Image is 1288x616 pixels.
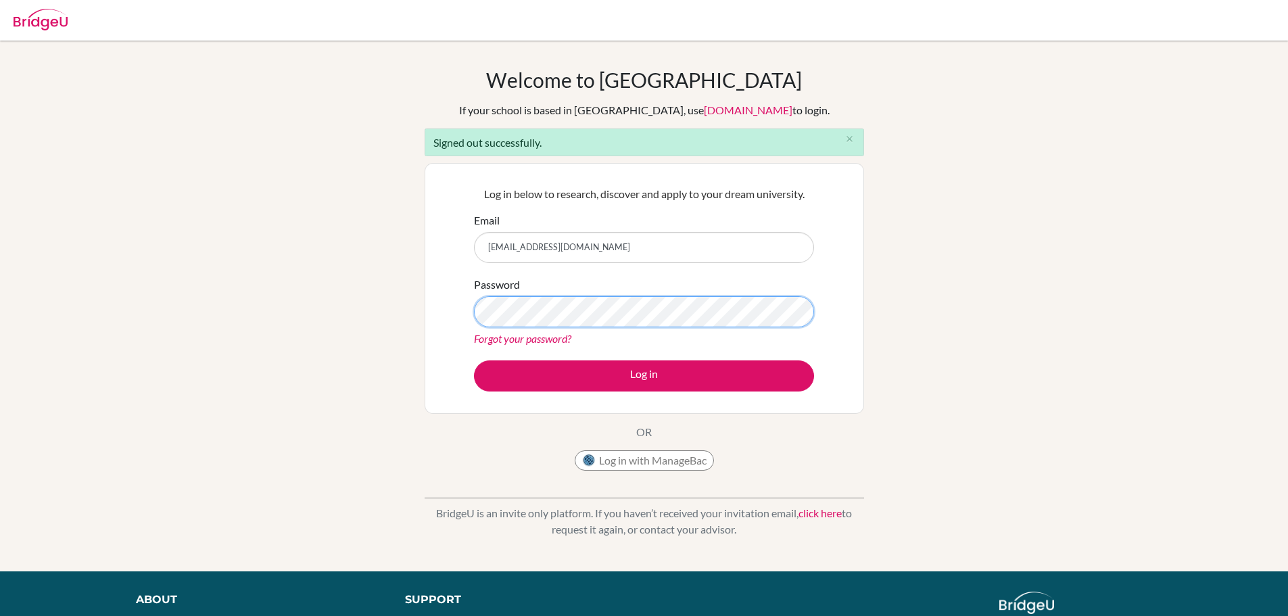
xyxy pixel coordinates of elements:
[836,129,863,149] button: Close
[999,592,1054,614] img: logo_white@2x-f4f0deed5e89b7ecb1c2cc34c3e3d731f90f0f143d5ea2071677605dd97b5244.png
[425,505,864,538] p: BridgeU is an invite only platform. If you haven’t received your invitation email, to request it ...
[474,212,500,229] label: Email
[636,424,652,440] p: OR
[474,186,814,202] p: Log in below to research, discover and apply to your dream university.
[459,102,830,118] div: If your school is based in [GEOGRAPHIC_DATA], use to login.
[474,332,571,345] a: Forgot your password?
[704,103,792,116] a: [DOMAIN_NAME]
[575,450,714,471] button: Log in with ManageBac
[798,506,842,519] a: click here
[136,592,375,608] div: About
[486,68,802,92] h1: Welcome to [GEOGRAPHIC_DATA]
[474,277,520,293] label: Password
[425,128,864,156] div: Signed out successfully.
[405,592,628,608] div: Support
[844,134,855,144] i: close
[474,360,814,392] button: Log in
[14,9,68,30] img: Bridge-U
